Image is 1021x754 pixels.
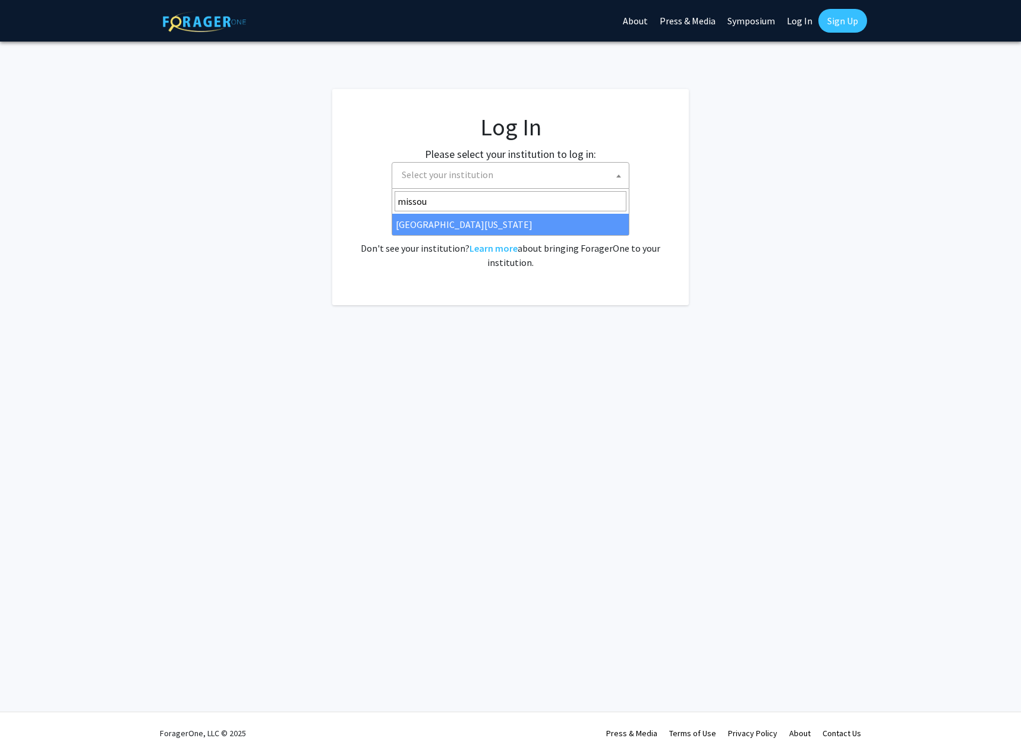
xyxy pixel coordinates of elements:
[789,728,811,739] a: About
[818,9,867,33] a: Sign Up
[402,169,493,180] span: Select your institution
[160,712,246,754] div: ForagerOne, LLC © 2025
[356,113,665,141] h1: Log In
[823,728,861,739] a: Contact Us
[163,11,246,32] img: ForagerOne Logo
[356,213,665,270] div: No account? . Don't see your institution? about bringing ForagerOne to your institution.
[392,214,629,235] li: [GEOGRAPHIC_DATA][US_STATE]
[9,701,51,745] iframe: Chat
[469,242,518,254] a: Learn more about bringing ForagerOne to your institution
[728,728,777,739] a: Privacy Policy
[606,728,657,739] a: Press & Media
[397,163,629,187] span: Select your institution
[395,191,626,211] input: Search
[425,146,596,162] label: Please select your institution to log in:
[669,728,716,739] a: Terms of Use
[392,162,629,189] span: Select your institution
